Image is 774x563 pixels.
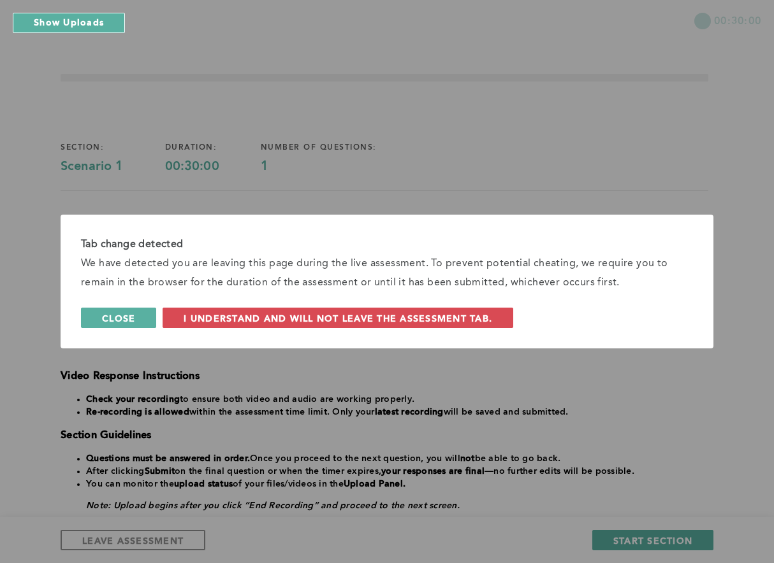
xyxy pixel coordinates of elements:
span: I understand and will not leave the assessment tab. [184,312,492,324]
button: Show Uploads [13,13,125,33]
span: Close [102,312,135,324]
button: I understand and will not leave the assessment tab. [163,308,513,328]
div: Tab change detected [81,235,693,254]
div: We have detected you are leaving this page during the live assessment. To prevent potential cheat... [81,254,693,292]
button: Close [81,308,156,328]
